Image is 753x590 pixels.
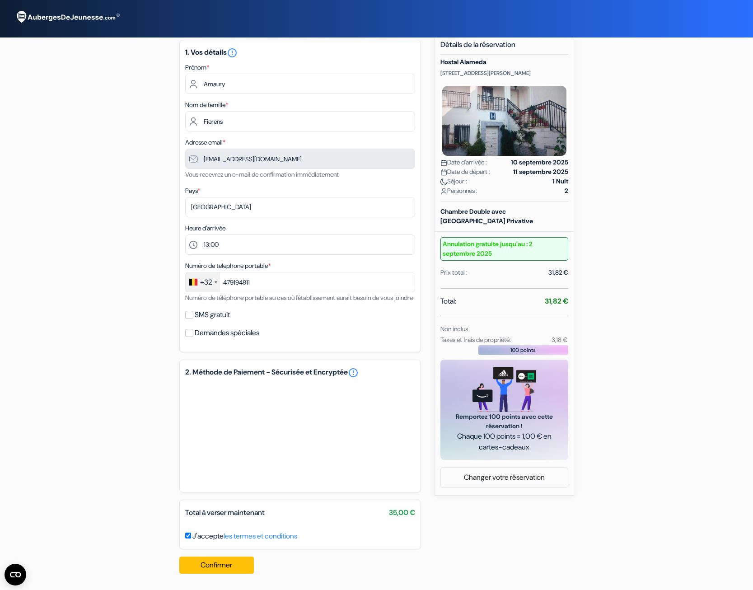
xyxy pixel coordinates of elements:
[5,564,26,585] button: CMP-Widget öffnen
[511,158,568,167] strong: 10 septembre 2025
[440,167,490,177] span: Date de départ :
[565,186,568,196] strong: 2
[227,47,238,58] i: error_outline
[185,138,225,147] label: Adresse email
[440,188,447,195] img: user_icon.svg
[185,111,415,131] input: Entrer le nom de famille
[441,469,568,486] a: Changer votre réservation
[552,177,568,186] strong: 1 Nuit
[510,346,536,354] span: 100 points
[440,325,468,333] small: Non inclus
[224,531,297,541] a: les termes et conditions
[440,159,447,166] img: calendar.svg
[185,170,339,178] small: Vous recevrez un e-mail de confirmation immédiatement
[348,367,359,378] a: error_outline
[185,272,415,292] input: 470 12 34 56
[192,531,297,542] label: J'accepte
[513,167,568,177] strong: 11 septembre 2025
[185,100,228,110] label: Nom de famille
[195,327,259,339] label: Demandes spéciales
[227,47,238,57] a: error_outline
[185,367,415,378] h5: 2. Méthode de Paiement - Sécurisée et Encryptée
[195,309,230,321] label: SMS gratuit
[185,47,415,58] h5: 1. Vos détails
[185,508,265,517] span: Total à verser maintenant
[440,237,568,261] small: Annulation gratuite jusqu'au : 2 septembre 2025
[440,268,468,277] div: Prix total :
[440,40,568,55] h5: Détails de la réservation
[440,178,447,185] img: moon.svg
[440,207,533,225] b: Chambre Double avec [GEOGRAPHIC_DATA] Privative
[185,294,413,302] small: Numéro de téléphone portable au cas où l'établissement aurait besoin de vous joindre
[440,169,447,176] img: calendar.svg
[185,224,225,233] label: Heure d'arrivée
[451,431,557,453] span: Chaque 100 points = 1,00 € en cartes-cadeaux
[440,58,568,66] h5: Hostal Alameda
[11,5,124,29] img: AubergesDeJeunesse.com
[389,507,415,518] span: 35,00 €
[545,296,568,306] strong: 31,82 €
[440,336,511,344] small: Taxes et frais de propriété:
[186,272,220,292] div: Belgium (België): +32
[185,63,209,72] label: Prénom
[179,557,254,574] button: Confirmer
[200,277,212,288] div: +32
[440,186,477,196] span: Personnes :
[440,70,568,77] p: [STREET_ADDRESS][PERSON_NAME]
[185,261,271,271] label: Numéro de telephone portable
[552,336,568,344] small: 3,18 €
[185,74,415,94] input: Entrez votre prénom
[548,268,568,277] div: 31,82 €
[440,158,487,167] span: Date d'arrivée :
[183,380,417,487] iframe: Cadre de saisie sécurisé pour le paiement
[185,186,200,196] label: Pays
[472,367,536,412] img: gift_card_hero_new.png
[440,177,467,186] span: Séjour :
[440,296,456,307] span: Total:
[185,149,415,169] input: Entrer adresse e-mail
[451,412,557,431] span: Remportez 100 points avec cette réservation !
